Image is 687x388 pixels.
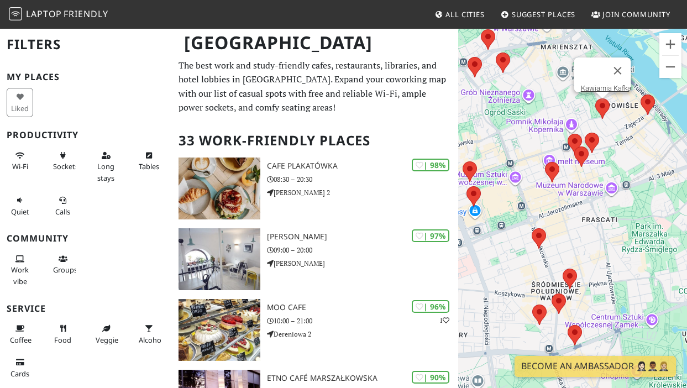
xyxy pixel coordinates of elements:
a: MOO cafe | 96% 1 MOO cafe 10:00 – 21:00 Dereniowa 2 [172,299,458,361]
h3: [PERSON_NAME] [267,232,458,242]
span: Group tables [53,265,77,275]
span: Suggest Places [512,9,576,19]
button: Alcohol [135,319,162,349]
span: Credit cards [11,369,29,379]
h1: [GEOGRAPHIC_DATA] [175,28,456,58]
span: Join Community [602,9,670,19]
div: | 97% [412,229,449,242]
button: Coffee [7,319,33,349]
span: Laptop [26,8,62,20]
span: Video/audio calls [55,207,70,217]
a: Suggest Places [496,4,580,24]
button: Close [604,57,631,84]
p: 09:00 – 20:00 [267,245,458,255]
button: Veggie [92,319,119,349]
a: Kawiarnia Kafka [580,84,631,92]
p: [PERSON_NAME] [267,258,458,269]
span: Coffee [10,335,32,345]
a: Join Community [587,4,675,24]
button: Groups [50,250,76,279]
h3: Cafe Plakatówka [267,161,458,171]
a: All Cities [430,4,489,24]
h3: Etno Café Marszałkowska [267,374,458,383]
h3: Productivity [7,130,165,140]
h3: My Places [7,72,165,82]
div: | 98% [412,159,449,171]
img: Nancy Lee [179,228,261,290]
span: Quiet [11,207,29,217]
button: Zoom in [659,33,681,55]
span: All Cities [445,9,485,19]
p: 10:00 – 21:00 [267,316,458,326]
p: 1 [439,315,449,326]
span: Friendly [64,8,108,20]
button: Wi-Fi [7,146,33,176]
span: Power sockets [53,161,78,171]
a: Nancy Lee | 97% [PERSON_NAME] 09:00 – 20:00 [PERSON_NAME] [172,228,458,290]
img: Cafe Plakatówka [179,158,261,219]
button: Food [50,319,76,349]
a: Cafe Plakatówka | 98% Cafe Plakatówka 08:30 – 20:30 [PERSON_NAME] 2 [172,158,458,219]
button: Long stays [92,146,119,187]
div: | 90% [412,371,449,384]
button: Quiet [7,191,33,221]
span: Alcohol [139,335,163,345]
img: LaptopFriendly [9,7,22,20]
button: Cards [7,353,33,382]
button: Tables [135,146,162,176]
span: Work-friendly tables [139,161,159,171]
span: Long stays [97,161,114,182]
span: Veggie [96,335,118,345]
h3: MOO cafe [267,303,458,312]
p: Dereniowa 2 [267,329,458,339]
h2: 33 Work-Friendly Places [179,124,452,158]
span: Stable Wi-Fi [12,161,28,171]
button: Calls [50,191,76,221]
button: Work vibe [7,250,33,290]
p: [PERSON_NAME] 2 [267,187,458,198]
a: LaptopFriendly LaptopFriendly [9,5,108,24]
img: MOO cafe [179,299,261,361]
h3: Community [7,233,165,244]
p: The best work and study-friendly cafes, restaurants, libraries, and hotel lobbies in [GEOGRAPHIC_... [179,59,452,115]
button: Zoom out [659,56,681,78]
span: People working [11,265,29,286]
span: Food [54,335,71,345]
h2: Filters [7,28,165,61]
div: | 96% [412,300,449,313]
h3: Service [7,303,165,314]
button: Sockets [50,146,76,176]
p: 08:30 – 20:30 [267,174,458,185]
